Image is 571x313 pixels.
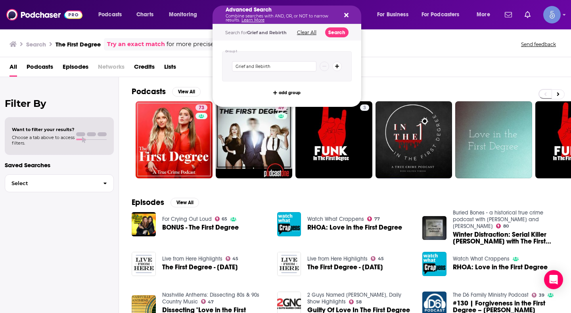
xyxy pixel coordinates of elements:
[232,61,316,71] input: Type a keyword or phrase...
[12,135,75,146] span: Choose a tab above to access filters.
[5,174,114,192] button: Select
[372,8,418,21] button: open menu
[367,216,380,221] a: 77
[295,101,372,178] a: 3
[247,30,287,35] span: Grief and Rebirth
[136,9,153,20] span: Charts
[162,264,238,270] span: The First Degree - [DATE]
[10,60,17,77] span: All
[349,299,362,304] a: 58
[307,264,383,270] span: The First Degree - [DATE]
[222,217,227,221] span: 65
[132,252,156,276] img: The First Degree - October 13, 2018
[356,300,362,304] span: 58
[225,30,287,35] span: Search for
[216,101,293,178] a: 49
[543,6,561,23] span: Logged in as Spiral5-G1
[132,87,201,97] a: PodcastsView All
[162,216,212,222] a: For Crying Out Loud
[132,197,199,207] a: EpisodesView All
[275,104,287,111] a: 49
[241,17,264,23] a: Learn More
[208,300,214,304] span: 47
[98,9,122,20] span: Podcasts
[162,264,238,270] a: The First Degree - October 13, 2018
[539,294,544,297] span: 39
[131,8,158,21] a: Charts
[220,6,369,24] div: Search podcasts, credits, & more...
[163,8,207,21] button: open menu
[453,292,529,298] a: The D6 Family Ministry Podcast
[132,212,156,236] img: BONUS - The First Degree
[134,60,155,77] a: Credits
[453,255,510,262] a: Watch What Crappens
[378,257,384,261] span: 45
[56,41,101,48] h3: The First Degree
[503,224,509,228] span: 80
[132,87,166,97] h2: Podcasts
[453,209,543,230] a: Buried Bones - a historical true crime podcast with Kate Winkler Dawson and Paul Holes
[519,41,558,48] button: Send feedback
[201,299,214,304] a: 47
[98,60,125,77] span: Networks
[277,212,301,236] img: RHOA: Love in the First Degree
[453,264,548,270] a: RHOA: Love in the First Degree
[5,181,97,186] span: Select
[164,60,176,77] a: Lists
[195,104,207,111] a: 73
[162,292,259,305] a: Nashville Anthems: Dissecting 80s & 90s Country Music
[172,87,201,97] button: View All
[136,101,213,178] a: 73
[543,6,561,23] button: Show profile menu
[169,9,197,20] span: Monitoring
[232,257,238,261] span: 45
[162,224,239,231] a: BONUS - The First Degree
[307,224,402,231] a: RHOA: Love in the First Degree
[471,8,500,21] button: open menu
[307,255,368,262] a: Live from Here Highlights
[5,98,114,109] h2: Filter By
[27,60,53,77] a: Podcasts
[325,27,349,37] button: Search
[271,88,303,97] button: add group
[532,293,544,298] a: 39
[422,252,446,276] img: RHOA: Love in the First Degree
[307,292,401,305] a: 2 Guys Named Chris, Daily Show Highlights
[502,8,515,21] a: Show notifications dropdown
[6,7,82,22] img: Podchaser - Follow, Share and Rate Podcasts
[12,127,75,132] span: Want to filter your results?
[26,41,46,48] h3: Search
[477,9,490,20] span: More
[377,9,408,20] span: For Business
[363,104,366,112] span: 3
[422,216,446,240] img: Winter Distraction: Serial Killer Joel Rifkin with The First Degree
[543,6,561,23] img: User Profile
[226,14,335,22] p: Combine searches with AND, OR, or NOT to narrow results.
[167,40,235,49] span: for more precise results
[360,104,369,111] a: 3
[278,104,284,112] span: 49
[307,264,383,270] a: The First Degree - March 30, 2019
[215,216,228,221] a: 65
[226,256,239,261] a: 45
[107,40,165,49] a: Try an exact match
[93,8,132,21] button: open menu
[307,216,364,222] a: Watch What Crappens
[132,197,164,207] h2: Episodes
[171,198,199,207] button: View All
[496,224,509,228] a: 80
[371,256,384,261] a: 45
[295,30,319,35] button: Clear All
[226,7,335,13] h5: Advanced Search
[63,60,88,77] a: Episodes
[277,252,301,276] img: The First Degree - March 30, 2019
